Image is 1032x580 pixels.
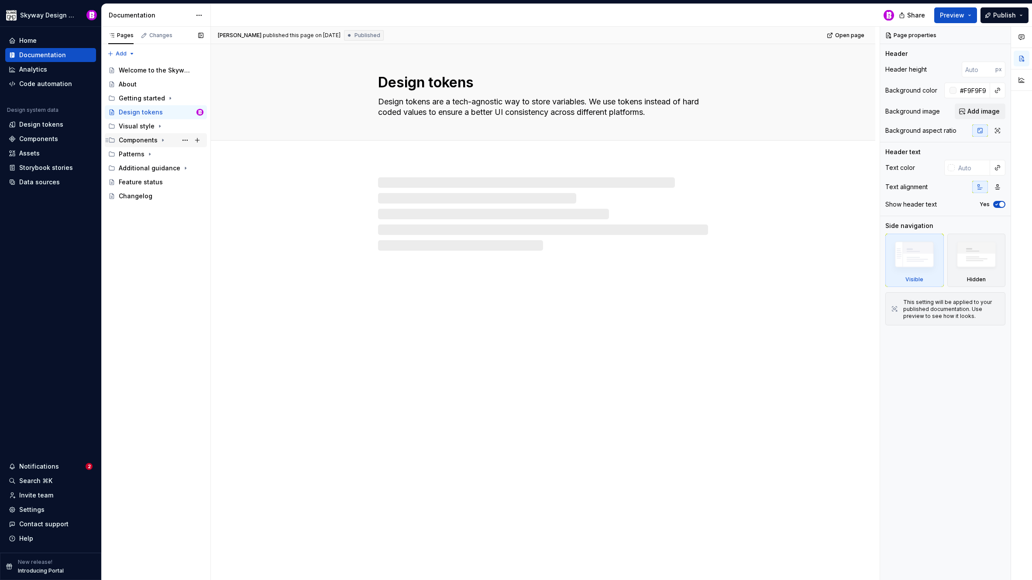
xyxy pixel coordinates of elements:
[19,51,66,59] div: Documentation
[109,11,191,20] div: Documentation
[5,175,96,189] a: Data sources
[905,276,923,283] div: Visible
[835,32,864,39] span: Open page
[5,62,96,76] a: Analytics
[903,299,1000,320] div: This setting will be applied to your published documentation. Use preview to see how it looks.
[105,175,207,189] a: Feature status
[19,520,69,528] div: Contact support
[105,91,207,105] div: Getting started
[980,201,990,208] label: Yes
[19,462,59,471] div: Notifications
[19,149,40,158] div: Assets
[885,65,927,74] div: Header height
[218,32,261,39] span: [PERSON_NAME]
[993,11,1016,20] span: Publish
[354,32,380,39] span: Published
[105,161,207,175] div: Additional guidance
[119,192,152,200] div: Changelog
[119,136,158,145] div: Components
[967,276,986,283] div: Hidden
[5,161,96,175] a: Storybook stories
[6,10,17,21] img: 7d2f9795-fa08-4624-9490-5a3f7218a56a.png
[940,11,964,20] span: Preview
[19,505,45,514] div: Settings
[119,164,180,173] div: Additional guidance
[5,77,96,91] a: Code automation
[376,95,706,119] textarea: Design tokens are a tech-agnostic way to store variables. We use tokens instead of hard coded val...
[19,178,60,186] div: Data sources
[980,7,1029,23] button: Publish
[824,29,868,41] a: Open page
[885,107,940,116] div: Background image
[885,163,915,172] div: Text color
[119,122,155,131] div: Visual style
[907,11,925,20] span: Share
[885,200,937,209] div: Show header text
[19,65,47,74] div: Analytics
[19,476,52,485] div: Search ⌘K
[5,117,96,131] a: Design tokens
[105,147,207,161] div: Patterns
[19,79,72,88] div: Code automation
[885,86,937,95] div: Background color
[7,107,58,114] div: Design system data
[967,107,1000,116] span: Add image
[894,7,931,23] button: Share
[995,66,1002,73] p: px
[20,11,76,20] div: Skyway Design System
[119,178,163,186] div: Feature status
[885,148,921,156] div: Header text
[19,135,58,143] div: Components
[105,105,207,119] a: Design tokensBobby Davis
[5,474,96,488] button: Search ⌘K
[947,234,1006,287] div: Hidden
[119,150,144,159] div: Patterns
[149,32,172,39] div: Changes
[19,491,53,500] div: Invite team
[885,234,944,287] div: Visible
[86,10,97,21] img: Bobby Davis
[105,63,207,77] a: Welcome to the Skyway Design System!
[955,104,1005,119] button: Add image
[5,132,96,146] a: Components
[955,160,990,176] input: Auto
[376,72,706,93] textarea: Design tokens
[934,7,977,23] button: Preview
[119,80,137,89] div: About
[5,146,96,160] a: Assets
[885,221,933,230] div: Side navigation
[5,488,96,502] a: Invite team
[105,63,207,203] div: Page tree
[885,183,928,191] div: Text alignment
[19,534,33,543] div: Help
[263,32,341,39] div: published this page on [DATE]
[18,567,64,574] p: Introducing Portal
[5,459,96,473] button: Notifications2
[956,83,990,98] input: Auto
[5,34,96,48] a: Home
[196,109,203,116] img: Bobby Davis
[5,532,96,545] button: Help
[5,517,96,531] button: Contact support
[884,10,894,21] img: Bobby Davis
[105,119,207,133] div: Visual style
[119,94,165,103] div: Getting started
[108,32,134,39] div: Pages
[105,133,207,147] div: Components
[119,66,191,75] div: Welcome to the Skyway Design System!
[86,463,93,470] span: 2
[19,120,63,129] div: Design tokens
[116,50,127,57] span: Add
[5,503,96,517] a: Settings
[885,126,956,135] div: Background aspect ratio
[2,6,100,24] button: Skyway Design SystemBobby Davis
[5,48,96,62] a: Documentation
[19,163,73,172] div: Storybook stories
[119,108,163,117] div: Design tokens
[105,48,138,60] button: Add
[18,559,52,566] p: New release!
[885,49,908,58] div: Header
[19,36,37,45] div: Home
[962,62,995,77] input: Auto
[105,189,207,203] a: Changelog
